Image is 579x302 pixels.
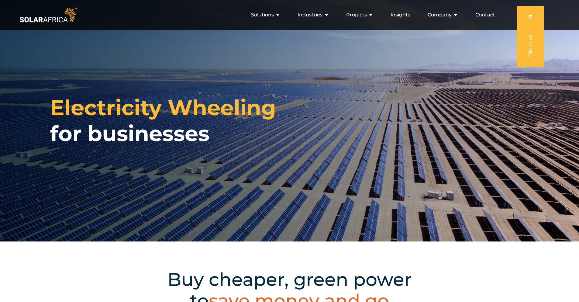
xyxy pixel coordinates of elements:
[346,11,367,19] span: Projects
[428,11,452,19] span: Company
[391,11,410,19] a: Insights
[50,95,276,121] span: Electricity Wheeling
[50,95,276,147] h1: for businesses
[298,11,322,19] span: Industries
[475,11,495,19] a: Contact
[78,9,500,21] div: Menu Toggle
[251,11,274,19] span: Solutions
[78,9,500,21] nav: Menu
